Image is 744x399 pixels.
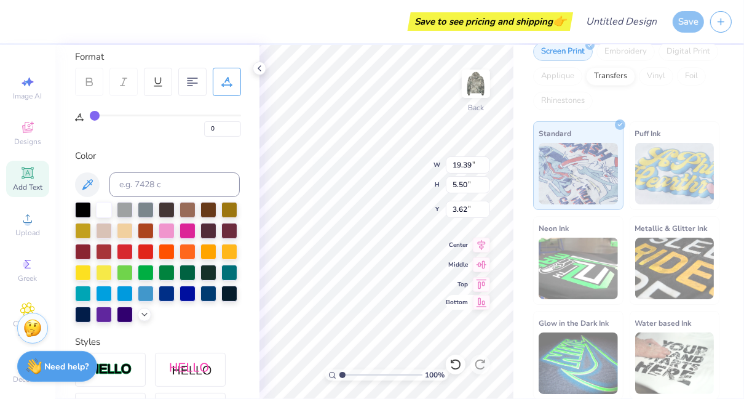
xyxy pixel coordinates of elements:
strong: Need help? [45,361,89,373]
input: Untitled Design [576,9,667,34]
span: Standard [539,127,571,140]
div: Foil [677,67,706,86]
div: Embroidery [596,42,655,61]
span: Glow in the Dark Ink [539,316,609,329]
div: Rhinestones [533,92,593,110]
img: Stroke [89,363,132,377]
div: Save to see pricing and shipping [411,12,570,31]
span: Puff Ink [635,127,661,140]
span: Decorate [13,374,42,384]
span: Bottom [446,298,468,307]
input: e.g. 7428 c [109,172,240,197]
img: Glow in the Dark Ink [539,332,618,394]
div: Screen Print [533,42,593,61]
span: Designs [14,137,41,147]
span: Water based Ink [635,316,692,329]
div: Digital Print [659,42,718,61]
img: Puff Ink [635,143,714,204]
span: Add Text [13,182,42,192]
div: Format [75,50,241,64]
img: Metallic & Glitter Ink [635,238,714,299]
img: Water based Ink [635,332,714,394]
span: Metallic & Glitter Ink [635,222,708,235]
div: Color [75,149,240,163]
span: Middle [446,260,468,269]
img: Back [464,71,488,96]
div: Back [468,102,484,113]
span: Upload [15,228,40,238]
span: Image AI [14,91,42,101]
div: Transfers [586,67,635,86]
span: Clipart & logos [6,319,49,339]
img: Standard [539,143,618,204]
span: 100 % [425,369,445,381]
div: Applique [533,67,582,86]
span: Greek [18,273,38,283]
div: Vinyl [639,67,673,86]
img: Neon Ink [539,238,618,299]
div: Styles [75,335,240,349]
span: Center [446,241,468,249]
span: 👉 [553,14,566,28]
span: Top [446,280,468,289]
img: Shadow [169,362,212,377]
span: Neon Ink [539,222,569,235]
